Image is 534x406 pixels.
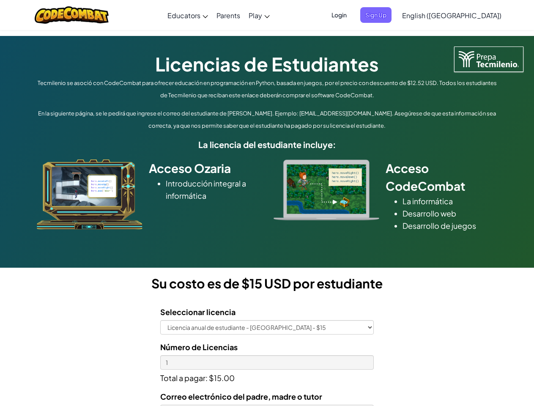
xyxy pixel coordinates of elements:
[454,47,523,72] img: Tecmilenio logo
[403,219,498,232] li: Desarrollo de juegos
[160,306,236,318] label: Seleccionar licencia
[403,207,498,219] li: Desarrollo web
[244,4,274,27] a: Play
[360,7,392,23] button: Sign Up
[35,6,109,24] img: CodeCombat logo
[35,107,500,132] p: En la siguiente página, se le pedirá que ingrese el correo del estudiante de [PERSON_NAME]. Ejemp...
[402,11,501,20] span: English ([GEOGRAPHIC_DATA])
[403,195,498,207] li: La informática
[163,4,212,27] a: Educators
[160,390,322,403] label: Correo electrónico del padre, madre o tutor
[212,4,244,27] a: Parents
[35,77,500,101] p: Tecmilenio se asoció con CodeCombat para ofrecer educación en programación en Python, basada en j...
[35,138,500,151] h5: La licencia del estudiante incluye:
[160,341,238,353] label: Número de Licencias
[35,51,500,77] h1: Licencias de Estudiantes
[386,159,498,195] h2: Acceso CodeCombat
[398,4,506,27] a: English ([GEOGRAPHIC_DATA])
[249,11,262,20] span: Play
[149,159,261,177] h2: Acceso Ozaria
[167,11,200,20] span: Educators
[274,159,379,220] img: type_real_code.png
[37,159,142,230] img: ozaria_acodus.png
[166,177,261,202] li: Introducción integral a informática
[160,370,374,384] p: Total a pagar: $15.00
[326,7,352,23] button: Login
